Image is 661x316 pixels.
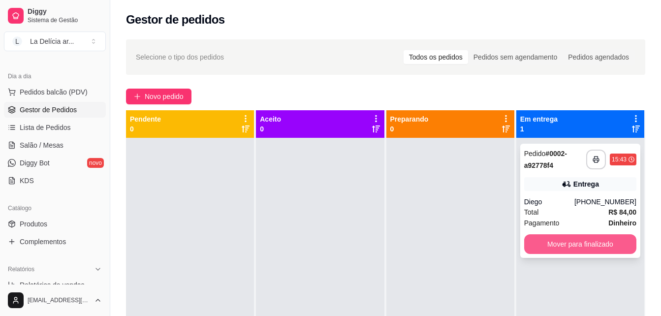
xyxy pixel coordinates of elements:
[4,288,106,312] button: [EMAIL_ADDRESS][DOMAIN_NAME]
[4,173,106,189] a: KDS
[130,124,161,134] p: 0
[524,234,636,254] button: Mover para finalizado
[4,200,106,216] div: Catálogo
[520,114,558,124] p: Em entrega
[20,140,63,150] span: Salão / Mesas
[390,114,429,124] p: Preparando
[524,150,546,158] span: Pedido
[20,105,77,115] span: Gestor de Pedidos
[573,179,599,189] div: Entrega
[524,207,539,218] span: Total
[4,234,106,250] a: Complementos
[608,219,636,227] strong: Dinheiro
[524,197,574,207] div: Diego
[4,84,106,100] button: Pedidos balcão (PDV)
[524,150,567,169] strong: # 0002-a92778f4
[20,123,71,132] span: Lista de Pedidos
[20,280,85,290] span: Relatórios de vendas
[8,265,34,273] span: Relatórios
[4,4,106,28] a: DiggySistema de Gestão
[130,114,161,124] p: Pendente
[20,219,47,229] span: Produtos
[126,89,191,104] button: Novo pedido
[20,176,34,186] span: KDS
[4,102,106,118] a: Gestor de Pedidos
[4,68,106,84] div: Dia a dia
[404,50,468,64] div: Todos os pedidos
[12,36,22,46] span: L
[4,155,106,171] a: Diggy Botnovo
[608,208,636,216] strong: R$ 84,00
[520,124,558,134] p: 1
[145,91,184,102] span: Novo pedido
[260,114,281,124] p: Aceito
[126,12,225,28] h2: Gestor de pedidos
[20,87,88,97] span: Pedidos balcão (PDV)
[134,93,141,100] span: plus
[4,120,106,135] a: Lista de Pedidos
[468,50,563,64] div: Pedidos sem agendamento
[390,124,429,134] p: 0
[4,32,106,51] button: Select a team
[612,156,627,163] div: 15:43
[30,36,74,46] div: La Delícia ar ...
[524,218,560,228] span: Pagamento
[28,7,102,16] span: Diggy
[563,50,634,64] div: Pedidos agendados
[4,277,106,293] a: Relatórios de vendas
[20,158,50,168] span: Diggy Bot
[20,237,66,247] span: Complementos
[260,124,281,134] p: 0
[4,216,106,232] a: Produtos
[136,52,224,63] span: Selecione o tipo dos pedidos
[4,137,106,153] a: Salão / Mesas
[28,296,90,304] span: [EMAIL_ADDRESS][DOMAIN_NAME]
[28,16,102,24] span: Sistema de Gestão
[574,197,636,207] div: [PHONE_NUMBER]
